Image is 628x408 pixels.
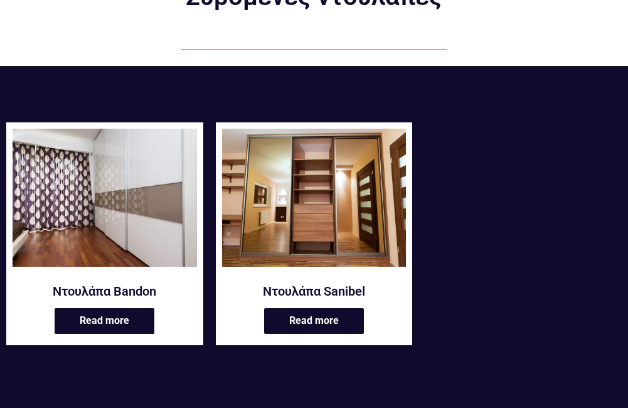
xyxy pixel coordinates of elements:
img: Bandon ντουλάπα [13,129,197,267]
a: Read more about “Ντουλάπα Bandon” [55,308,154,334]
a: Read more about “Ντουλάπα Sanibel” [264,308,364,334]
a: Ντουλάπα Bandon [13,283,197,299]
a: Ντουλάπα Bandon [13,129,197,275]
a: Ντουλάπα Sanibel [222,129,407,275]
a: Ντουλάπα Sanibel [222,283,407,299]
